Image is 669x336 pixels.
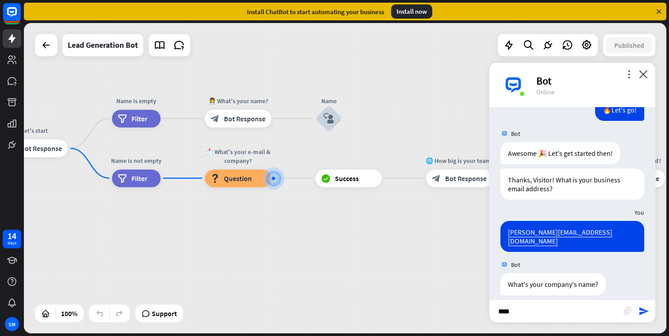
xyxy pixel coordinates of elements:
[623,306,632,315] i: block_attachment
[500,169,644,200] div: Thanks, Visitor! What is your business email address?
[511,261,520,269] span: Bot
[508,228,612,245] a: [PERSON_NAME][EMAIL_ADDRESS][DOMAIN_NAME]
[536,74,645,88] div: Bot
[131,114,147,123] span: Filter
[5,317,19,331] div: SM
[8,232,16,240] div: 14
[8,240,16,246] div: days
[20,144,62,153] span: Bot Response
[198,147,278,165] div: 📩 What's your e-mail & company?
[118,174,127,183] i: filter
[639,70,648,78] i: close
[500,142,620,164] div: Awesome 🎉 Let's get started then!
[68,34,138,56] div: Lead Generation Bot
[391,4,432,19] div: Install now
[131,174,147,183] span: Filter
[224,114,265,123] span: Bot Response
[432,174,441,183] i: block_bot_response
[638,306,649,317] i: send
[536,88,645,96] div: Online
[595,99,644,121] div: 🔥Let's go!
[247,8,384,16] div: Install ChatBot to start automating your business
[211,174,219,183] i: block_question
[511,130,520,138] span: Bot
[323,113,334,124] i: block_user_input
[634,209,644,216] span: You
[335,174,359,183] span: Success
[105,156,167,165] div: Name is not empty
[419,156,499,165] div: 🌐 How big is your team?
[625,70,633,78] i: more_vert
[445,174,487,183] span: Bot Response
[321,174,331,183] i: block_success
[152,306,177,321] span: Support
[224,174,252,183] span: Question
[7,4,34,30] button: Open LiveChat chat widget
[606,37,652,53] button: Published
[302,97,355,105] div: Name
[198,97,278,105] div: 👩‍💼 What's your name?
[3,230,21,248] a: 14 days
[58,306,80,321] div: 100%
[105,97,167,105] div: Name is empty
[118,114,127,123] i: filter
[500,273,606,295] div: What's your company's name?
[211,114,219,123] i: block_bot_response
